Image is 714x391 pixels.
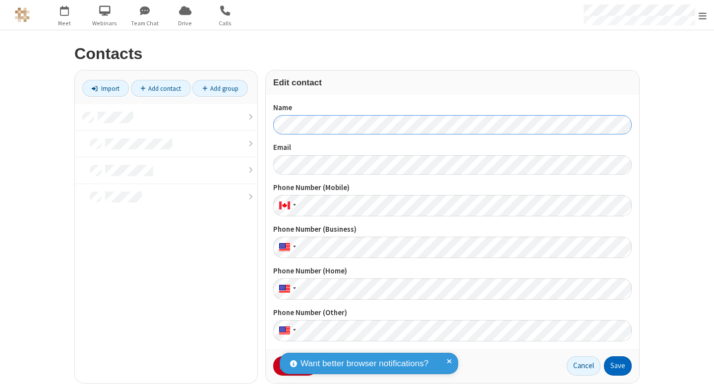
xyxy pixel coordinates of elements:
[300,357,428,370] span: Want better browser notifications?
[273,78,632,87] h3: Edit contact
[273,102,632,114] label: Name
[192,80,248,97] a: Add group
[126,19,164,28] span: Team Chat
[207,19,244,28] span: Calls
[604,356,632,376] button: Save
[273,307,632,319] label: Phone Number (Other)
[15,7,30,22] img: QA Selenium DO NOT DELETE OR CHANGE
[273,356,317,376] button: Delete
[273,142,632,153] label: Email
[82,80,129,97] a: Import
[131,80,191,97] a: Add contact
[273,278,299,300] div: United States: + 1
[46,19,83,28] span: Meet
[273,182,632,194] label: Phone Number (Mobile)
[273,237,299,258] div: United States: + 1
[74,45,640,63] h2: Contacts
[273,320,299,341] div: United States: + 1
[273,224,632,235] label: Phone Number (Business)
[567,356,600,376] button: Cancel
[273,265,632,277] label: Phone Number (Home)
[273,195,299,216] div: Canada: + 1
[86,19,123,28] span: Webinars
[167,19,204,28] span: Drive
[689,365,707,384] iframe: Chat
